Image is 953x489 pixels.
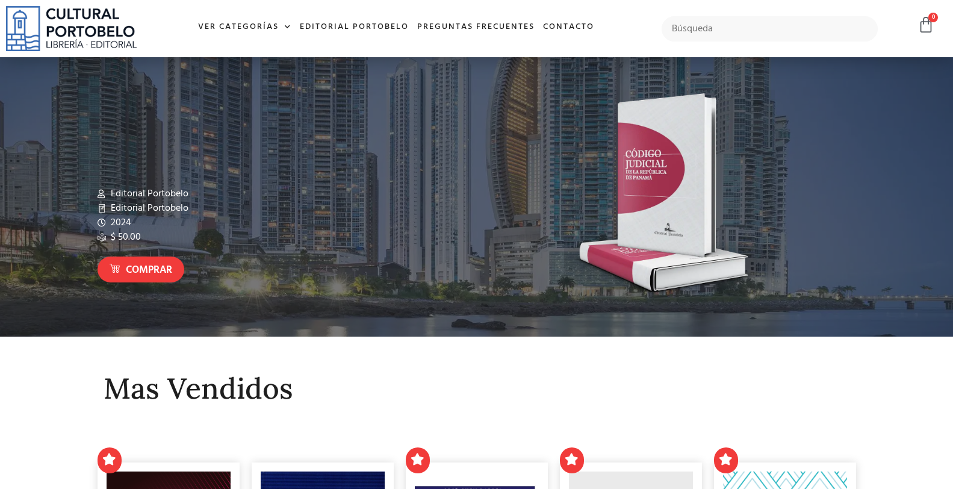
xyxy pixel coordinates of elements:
span: Editorial Portobelo [108,201,188,216]
a: Preguntas frecuentes [413,14,539,40]
span: 2024 [108,216,131,230]
span: $ 50.00 [108,230,141,244]
a: Contacto [539,14,598,40]
span: Comprar [126,263,172,278]
a: Ver Categorías [194,14,296,40]
span: 0 [928,13,938,22]
a: Editorial Portobelo [296,14,413,40]
h2: Mas Vendidos [104,373,850,405]
span: Editorial Portobelo [108,187,188,201]
a: 0 [917,16,934,34]
a: Comprar [98,257,184,282]
input: Búsqueda [662,16,877,42]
